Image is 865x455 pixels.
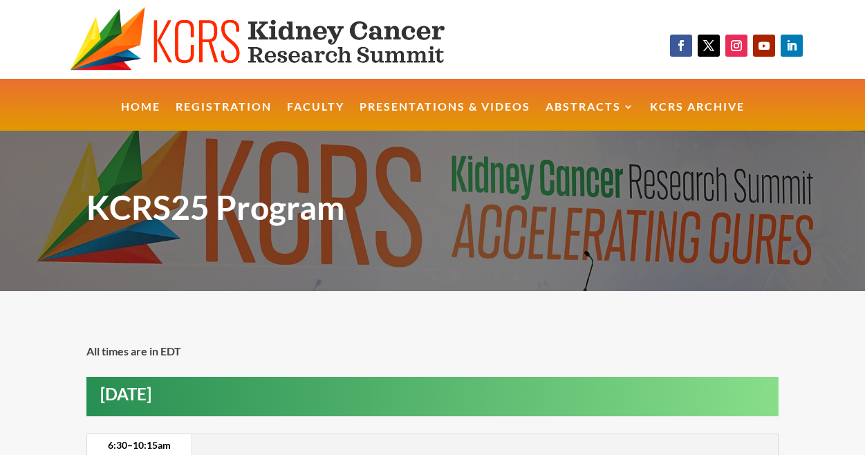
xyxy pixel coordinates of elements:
[70,7,490,72] img: KCRS generic logo wide
[753,35,775,57] a: Follow on Youtube
[86,343,779,360] p: All times are in EDT
[781,35,803,57] a: Follow on LinkedIn
[360,102,530,131] a: Presentations & Videos
[287,102,344,131] a: Faculty
[546,102,635,131] a: Abstracts
[86,183,779,239] h1: KCRS25 Program
[650,102,745,131] a: KCRS Archive
[698,35,720,57] a: Follow on X
[725,35,747,57] a: Follow on Instagram
[670,35,692,57] a: Follow on Facebook
[100,386,779,409] h2: [DATE]
[121,102,160,131] a: Home
[176,102,272,131] a: Registration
